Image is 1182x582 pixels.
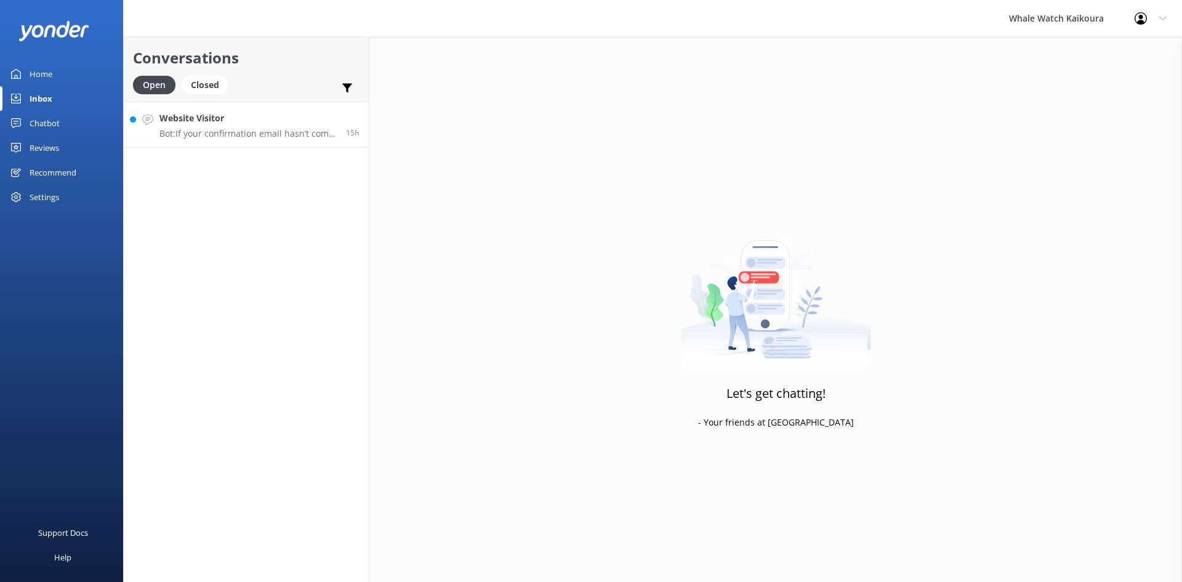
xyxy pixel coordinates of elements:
[54,545,71,570] div: Help
[38,520,88,545] div: Support Docs
[182,76,228,94] div: Closed
[30,135,59,160] div: Reviews
[30,86,52,111] div: Inbox
[18,21,89,41] img: yonder-white-logo.png
[133,46,360,70] h2: Conversations
[30,185,59,209] div: Settings
[681,214,871,368] img: artwork of a man stealing a conversation from at giant smartphone
[30,160,76,185] div: Recommend
[698,416,854,429] p: - Your friends at [GEOGRAPHIC_DATA]
[133,78,182,91] a: Open
[30,111,60,135] div: Chatbot
[30,62,52,86] div: Home
[346,127,360,138] span: Sep 08 2025 05:57pm (UTC +12:00) Pacific/Auckland
[159,111,337,125] h4: Website Visitor
[133,76,175,94] div: Open
[726,384,826,403] h3: Let's get chatting!
[182,78,235,91] a: Closed
[124,102,369,148] a: Website VisitorBot:If your confirmation email hasn’t come through, please contact us at [EMAIL_AD...
[159,128,337,139] p: Bot: If your confirmation email hasn’t come through, please contact us at [EMAIL_ADDRESS][DOMAIN_...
